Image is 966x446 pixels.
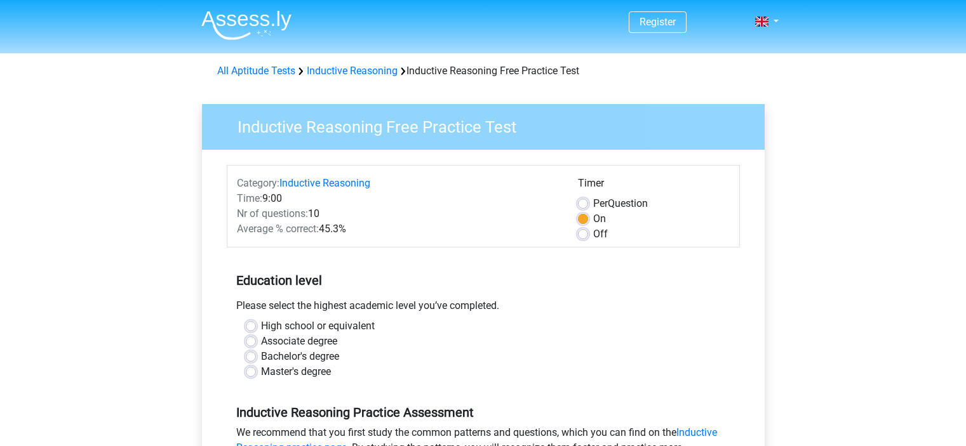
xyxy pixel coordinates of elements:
[578,176,730,196] div: Timer
[593,226,608,242] label: Off
[307,65,398,77] a: Inductive Reasoning
[212,63,755,79] div: Inductive Reasoning Free Practice Test
[237,207,308,220] span: Nr of questions:
[217,65,295,77] a: All Aptitude Tests
[201,10,292,40] img: Assessly
[593,196,648,211] label: Question
[227,191,568,206] div: 9:00
[237,192,262,204] span: Time:
[236,268,730,293] h5: Education level
[236,405,730,420] h5: Inductive Reasoning Practice Assessment
[279,177,370,189] a: Inductive Reasoning
[227,298,740,318] div: Please select the highest academic level you’ve completed.
[227,221,568,237] div: 45.3%
[593,197,608,209] span: Per
[237,177,279,189] span: Category:
[237,223,319,235] span: Average % correct:
[261,318,375,334] label: High school or equivalent
[222,112,755,137] h3: Inductive Reasoning Free Practice Test
[227,206,568,221] div: 10
[640,16,676,28] a: Register
[261,334,337,349] label: Associate degree
[261,349,339,364] label: Bachelor's degree
[261,364,331,379] label: Master's degree
[593,211,606,226] label: On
